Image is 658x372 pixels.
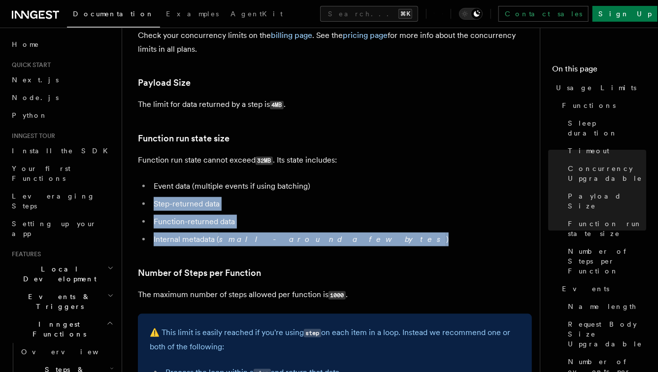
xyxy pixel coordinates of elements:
a: Number of Steps per Function [564,242,646,280]
p: The limit for data returned by a step is . [138,98,532,112]
a: Functions [558,97,646,114]
a: pricing page [343,31,388,40]
span: Timeout [568,146,609,156]
p: ⚠️ This limit is easily reached if you're using on each item in a loop. Instead we recommend one ... [150,326,520,354]
span: Documentation [73,10,154,18]
span: Features [8,250,41,258]
a: Request Body Size Upgradable [564,315,646,353]
span: Setting up your app [12,220,97,237]
a: Timeout [564,142,646,160]
span: Request Body Size Upgradable [568,319,646,349]
li: Function-returned data [151,215,532,229]
span: Install the SDK [12,147,114,155]
span: Next.js [12,76,59,84]
span: Inngest tour [8,132,55,140]
button: Search...⌘K [320,6,418,22]
span: Events [562,284,609,294]
a: Setting up your app [8,215,116,242]
span: Examples [166,10,219,18]
a: AgentKit [225,3,289,27]
span: Your first Functions [12,165,70,182]
a: Node.js [8,89,116,106]
p: Check your concurrency limits on the . See the for more info about the concurrency limits in all ... [138,29,532,56]
a: Name length [564,298,646,315]
span: Local Development [8,264,107,284]
span: Node.js [12,94,59,101]
a: Sleep duration [564,114,646,142]
a: billing page [271,31,312,40]
span: Function run state size [568,219,646,238]
span: Concurrency Upgradable [568,164,646,183]
span: Python [12,111,48,119]
code: 1000 [329,291,346,300]
li: Step-returned data [151,197,532,211]
a: Next.js [8,71,116,89]
a: Sign Up [592,6,658,22]
span: Payload Size [568,191,646,211]
span: Inngest Functions [8,319,106,339]
p: The maximum number of steps allowed per function is . [138,288,532,302]
a: Events [558,280,646,298]
p: Function run state cannot exceed . Its state includes: [138,153,532,168]
button: Events & Triggers [8,288,116,315]
a: Your first Functions [8,160,116,187]
kbd: ⌘K [398,9,412,19]
a: Number of Steps per Function [138,266,261,280]
a: Payload Size [564,187,646,215]
h4: On this page [552,63,646,79]
span: Overview [21,348,123,356]
span: Number of Steps per Function [568,246,646,276]
a: Examples [160,3,225,27]
a: Contact sales [498,6,589,22]
button: Toggle dark mode [459,8,483,20]
span: Events & Triggers [8,292,107,311]
code: 32MB [256,157,273,165]
a: Function run state size [564,215,646,242]
a: Usage Limits [552,79,646,97]
li: Event data (multiple events if using batching) [151,179,532,193]
em: small - around a few bytes [219,235,446,244]
span: Sleep duration [568,118,646,138]
a: Function run state size [138,132,230,145]
span: Functions [562,101,616,110]
span: Usage Limits [556,83,636,93]
a: Install the SDK [8,142,116,160]
button: Local Development [8,260,116,288]
a: Python [8,106,116,124]
a: Payload Size [138,76,191,90]
a: Leveraging Steps [8,187,116,215]
code: step [304,329,321,338]
a: Concurrency Upgradable [564,160,646,187]
a: Overview [17,343,116,361]
span: Quick start [8,61,51,69]
button: Inngest Functions [8,315,116,343]
span: Name length [568,302,637,311]
span: Home [12,39,39,49]
a: Home [8,35,116,53]
li: Internal metadata ( ) [151,233,532,246]
a: Documentation [67,3,160,28]
span: Leveraging Steps [12,192,95,210]
span: AgentKit [230,10,283,18]
code: 4MB [270,101,284,109]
